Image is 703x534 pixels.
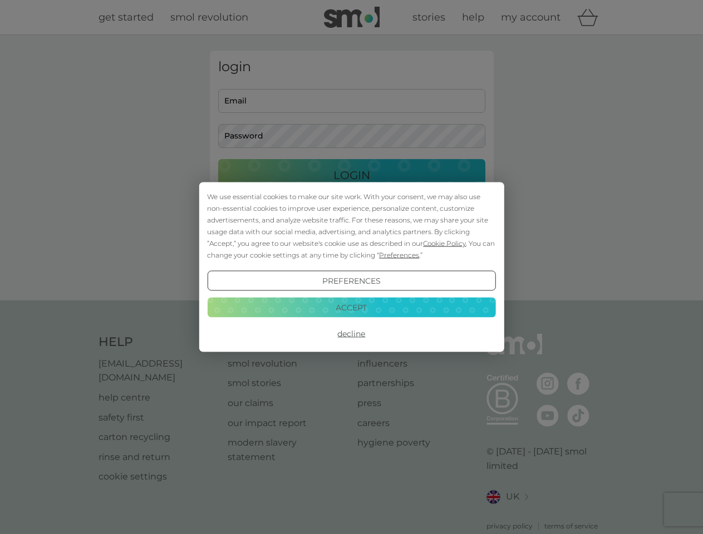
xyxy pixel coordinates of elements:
[423,239,466,248] span: Cookie Policy
[207,191,495,261] div: We use essential cookies to make our site work. With your consent, we may also use non-essential ...
[199,182,504,352] div: Cookie Consent Prompt
[207,297,495,317] button: Accept
[207,324,495,344] button: Decline
[379,251,419,259] span: Preferences
[207,271,495,291] button: Preferences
